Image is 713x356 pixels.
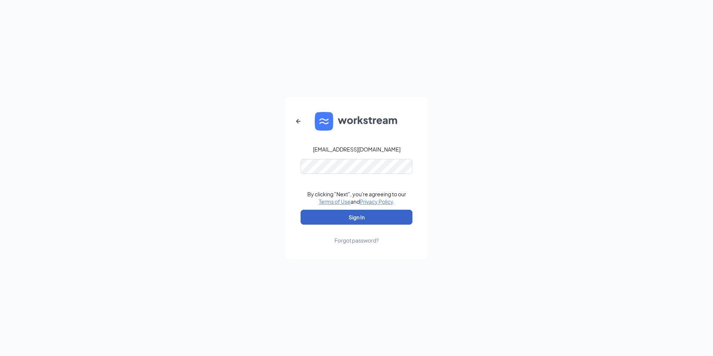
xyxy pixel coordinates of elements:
[294,117,303,126] svg: ArrowLeftNew
[319,198,351,205] a: Terms of Use
[307,190,406,205] div: By clicking "Next", you're agreeing to our and .
[315,112,398,131] img: WS logo and Workstream text
[334,237,379,244] div: Forgot password?
[334,225,379,244] a: Forgot password?
[313,146,401,153] div: [EMAIL_ADDRESS][DOMAIN_NAME]
[301,210,412,225] button: Sign In
[360,198,393,205] a: Privacy Policy
[289,112,307,130] button: ArrowLeftNew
